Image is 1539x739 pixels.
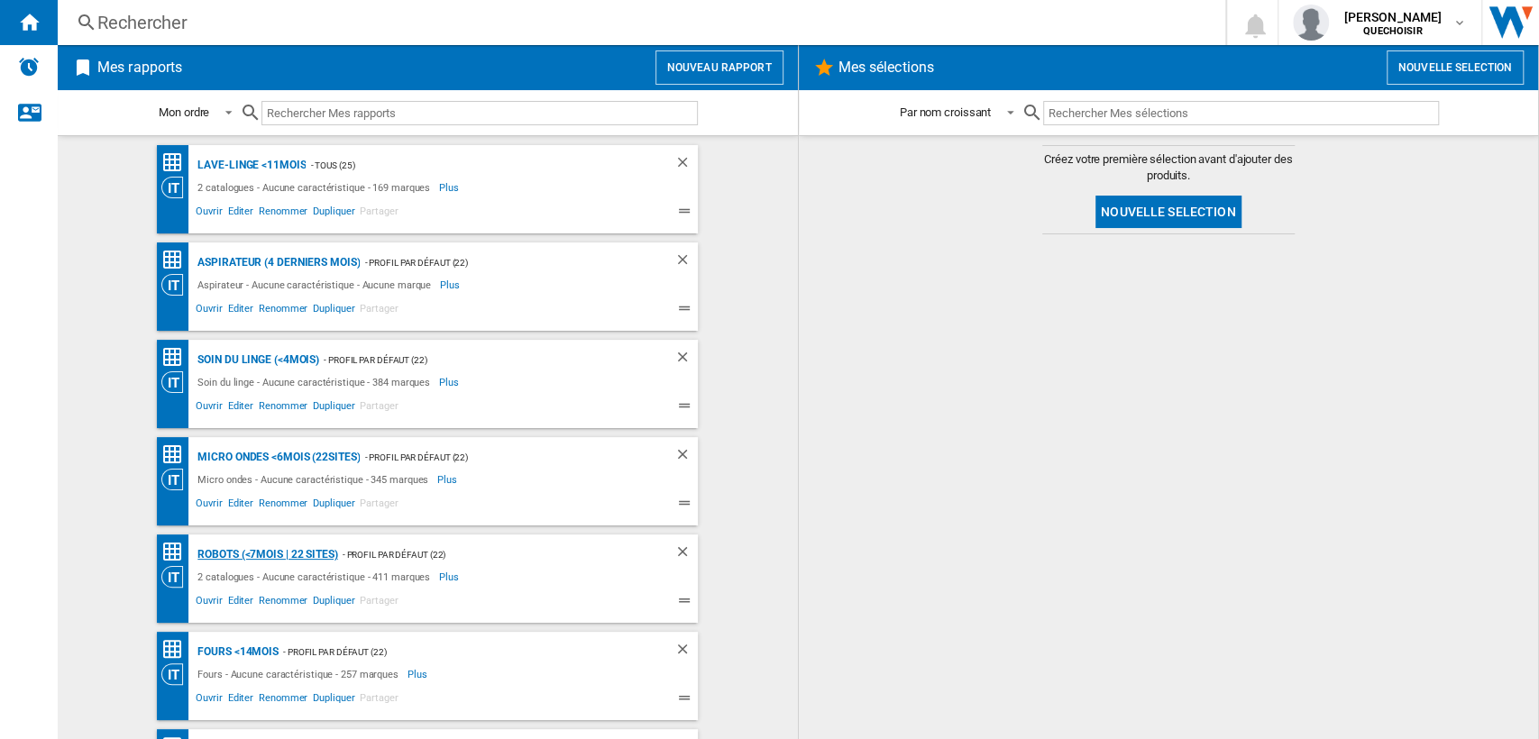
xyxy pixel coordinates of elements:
span: Renommer [256,203,310,224]
div: Vision Catégorie [161,566,193,588]
div: Soin du linge (<4mois) [193,349,319,371]
h2: Mes sélections [835,50,938,85]
span: Partager [357,495,400,516]
div: Vision Catégorie [161,177,193,198]
span: Editer [225,689,256,711]
span: Dupliquer [310,495,357,516]
span: Dupliquer [310,203,357,224]
div: Classement des prix [161,443,193,466]
span: Renommer [256,592,310,614]
div: Supprimer [674,154,698,177]
span: Editer [225,592,256,614]
span: Plus [439,177,462,198]
input: Rechercher Mes sélections [1043,101,1439,125]
div: - Profil par défaut (22) [338,543,639,566]
span: Plus [439,566,462,588]
span: Dupliquer [310,300,357,322]
span: Renommer [256,300,310,322]
button: Nouvelle selection [1095,196,1241,228]
span: Ouvrir [193,300,224,322]
span: Partager [357,300,400,322]
div: Micro ondes <6mois (22sites) [193,446,360,469]
div: Supprimer [674,446,698,469]
div: Vision Catégorie [161,663,193,685]
span: Partager [357,397,400,419]
span: Renommer [256,495,310,516]
div: - Profil par défaut (22) [319,349,638,371]
div: Lave-linge <11mois [193,154,306,177]
div: - Profil par défaut (22) [360,446,638,469]
div: Rechercher [97,10,1178,35]
span: Ouvrir [193,689,224,711]
span: Ouvrir [193,203,224,224]
span: Editer [225,397,256,419]
div: Micro ondes - Aucune caractéristique - 345 marques [193,469,437,490]
span: Partager [357,592,400,614]
div: Par nom croissant [900,105,991,119]
div: Vision Catégorie [161,274,193,296]
span: Partager [357,689,400,711]
div: Classement des prix [161,249,193,271]
div: - Profil par défaut (22) [360,251,638,274]
div: 2 catalogues - Aucune caractéristique - 411 marques [193,566,439,588]
div: Mon ordre [159,105,209,119]
div: Vision Catégorie [161,371,193,393]
div: Classement des prix [161,151,193,174]
span: Dupliquer [310,592,357,614]
span: Plus [440,274,463,296]
div: Supprimer [674,543,698,566]
span: Partager [357,203,400,224]
span: Plus [437,469,460,490]
span: Ouvrir [193,495,224,516]
div: - Profil par défaut (22) [279,641,638,663]
div: Classement des prix [161,541,193,563]
span: Créez votre première sélection avant d'ajouter des produits. [1042,151,1295,184]
div: Supprimer [674,641,698,663]
h2: Mes rapports [94,50,186,85]
div: Fours <14mois [193,641,279,663]
div: Fours - Aucune caractéristique - 257 marques [193,663,408,685]
span: [PERSON_NAME] [1343,8,1442,26]
span: Plus [408,663,430,685]
div: Classement des prix [161,638,193,661]
button: Nouvelle selection [1387,50,1524,85]
div: Aspirateur (4 derniers mois) [193,251,360,274]
span: Editer [225,495,256,516]
div: Aspirateur - Aucune caractéristique - Aucune marque [193,274,440,296]
span: Editer [225,203,256,224]
button: Nouveau rapport [655,50,783,85]
div: - TOUS (25) [306,154,638,177]
span: Editer [225,300,256,322]
span: Renommer [256,689,310,711]
div: Supprimer [674,349,698,371]
div: 2 catalogues - Aucune caractéristique - 169 marques [193,177,439,198]
img: alerts-logo.svg [18,56,40,78]
div: Classement des prix [161,346,193,369]
div: Soin du linge - Aucune caractéristique - 384 marques [193,371,439,393]
img: profile.jpg [1293,5,1329,41]
span: Dupliquer [310,689,357,711]
span: Ouvrir [193,397,224,419]
span: Dupliquer [310,397,357,419]
div: Supprimer [674,251,698,274]
input: Rechercher Mes rapports [261,101,698,125]
div: Vision Catégorie [161,469,193,490]
div: Robots (<7mois | 22 sites) [193,543,337,566]
span: Plus [439,371,462,393]
span: Ouvrir [193,592,224,614]
b: QUECHOISIR [1363,25,1422,37]
span: Renommer [256,397,310,419]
